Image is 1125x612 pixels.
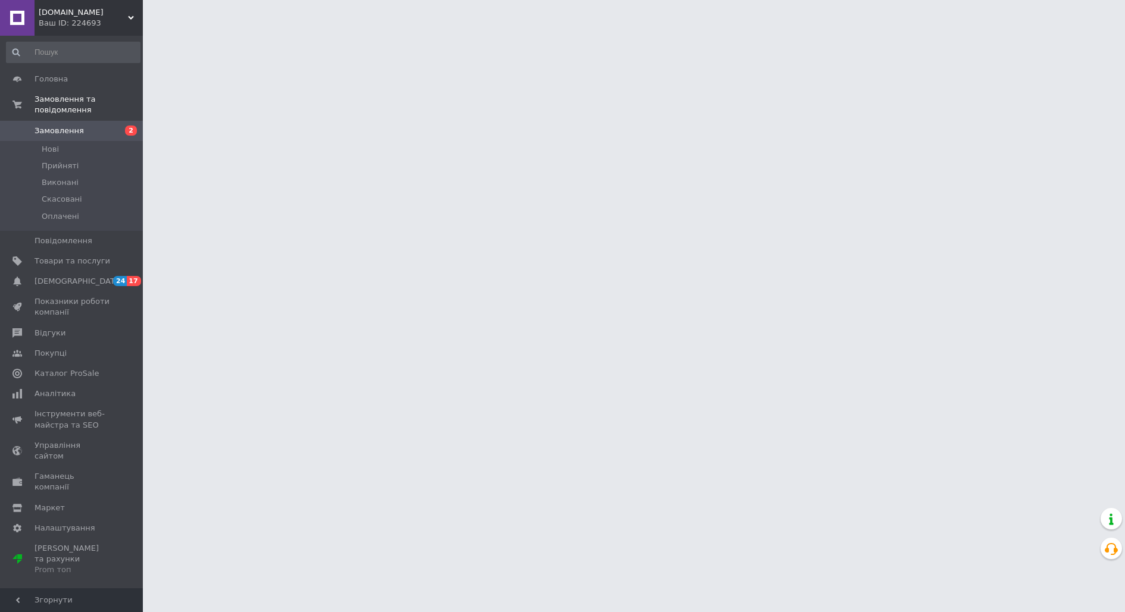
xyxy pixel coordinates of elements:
[35,236,92,246] span: Повідомлення
[125,125,137,136] span: 2
[42,144,59,155] span: Нові
[35,328,65,338] span: Відгуки
[35,543,110,576] span: [PERSON_NAME] та рахунки
[39,7,128,18] span: Hot.LAND
[6,42,140,63] input: Пошук
[35,276,123,287] span: [DEMOGRAPHIC_DATA]
[35,503,65,513] span: Маркет
[42,211,79,222] span: Оплачені
[35,409,110,430] span: Інструменти веб-майстра та SEO
[127,276,140,286] span: 17
[35,368,99,379] span: Каталог ProSale
[35,296,110,318] span: Показники роботи компанії
[35,256,110,266] span: Товари та послуги
[35,74,68,84] span: Головна
[35,125,84,136] span: Замовлення
[35,348,67,359] span: Покупці
[35,440,110,462] span: Управління сайтом
[39,18,143,29] div: Ваш ID: 224693
[42,177,79,188] span: Виконані
[35,94,143,115] span: Замовлення та повідомлення
[42,194,82,205] span: Скасовані
[35,471,110,492] span: Гаманець компанії
[35,564,110,575] div: Prom топ
[35,523,95,533] span: Налаштування
[42,161,79,171] span: Прийняті
[113,276,127,286] span: 24
[35,388,76,399] span: Аналітика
